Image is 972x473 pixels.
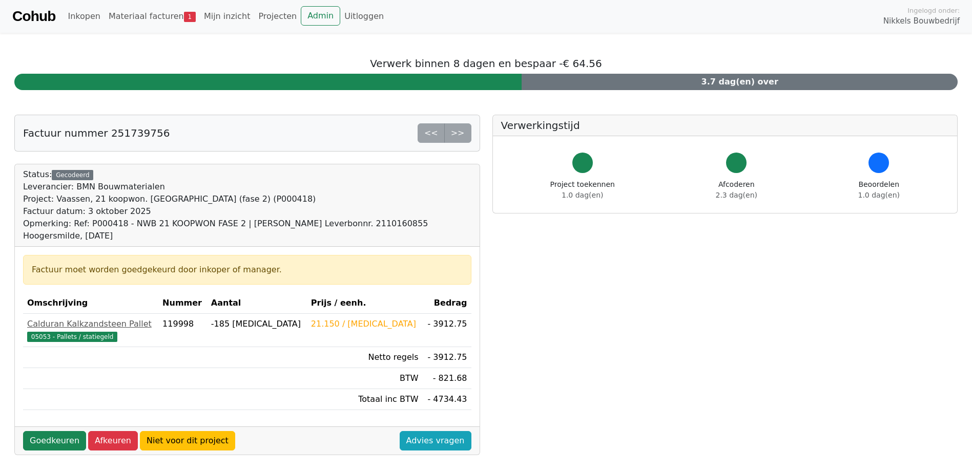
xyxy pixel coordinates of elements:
div: Afcoderen [716,179,757,201]
span: Ingelogd onder: [907,6,960,15]
div: Project: Vaassen, 21 koopwon. [GEOGRAPHIC_DATA] (fase 2) (P000418) [23,193,471,205]
a: Mijn inzicht [200,6,255,27]
th: Prijs / eenh. [307,293,423,314]
a: Goedkeuren [23,431,86,450]
h5: Factuur nummer 251739756 [23,127,170,139]
div: Gecodeerd [52,170,93,180]
a: Projecten [254,6,301,27]
td: BTW [307,368,423,389]
td: - 821.68 [423,368,471,389]
a: Advies vragen [400,431,471,450]
a: Inkopen [64,6,104,27]
span: 1 [184,12,196,22]
h5: Verwerk binnen 8 dagen en bespaar -€ 64.56 [14,57,958,70]
a: Niet voor dit project [140,431,235,450]
span: Nikkels Bouwbedrijf [883,15,960,27]
div: -185 [MEDICAL_DATA] [211,318,303,330]
div: Leverancier: BMN Bouwmaterialen [23,181,471,193]
div: Calduran Kalkzandsteen Pallet [27,318,154,330]
span: 1.0 dag(en) [858,191,900,199]
a: Afkeuren [88,431,138,450]
div: 21.150 / [MEDICAL_DATA] [311,318,419,330]
td: Netto regels [307,347,423,368]
div: Factuur moet worden goedgekeurd door inkoper of manager. [32,264,463,276]
td: - 4734.43 [423,389,471,410]
h5: Verwerkingstijd [501,119,949,132]
a: Admin [301,6,340,26]
div: Factuur datum: 3 oktober 2025 [23,205,471,218]
a: Calduran Kalkzandsteen Pallet05053 - Pallets / statiegeld [27,318,154,342]
th: Aantal [207,293,307,314]
td: - 3912.75 [423,314,471,347]
td: Totaal inc BTW [307,389,423,410]
div: Opmerking: Ref: P000418 - NWB 21 KOOPWON FASE 2 | [PERSON_NAME] Leverbonnr. 2110160855 Hoogersmil... [23,218,471,242]
a: Materiaal facturen1 [105,6,200,27]
span: 05053 - Pallets / statiegeld [27,332,117,342]
td: - 3912.75 [423,347,471,368]
div: Project toekennen [550,179,615,201]
span: 2.3 dag(en) [716,191,757,199]
a: Uitloggen [340,6,388,27]
div: 3.7 dag(en) over [522,74,958,90]
span: 1.0 dag(en) [562,191,603,199]
div: Status: [23,168,471,242]
a: Cohub [12,4,55,29]
th: Nummer [158,293,207,314]
th: Bedrag [423,293,471,314]
td: 119998 [158,314,207,347]
th: Omschrijving [23,293,158,314]
div: Beoordelen [858,179,900,201]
